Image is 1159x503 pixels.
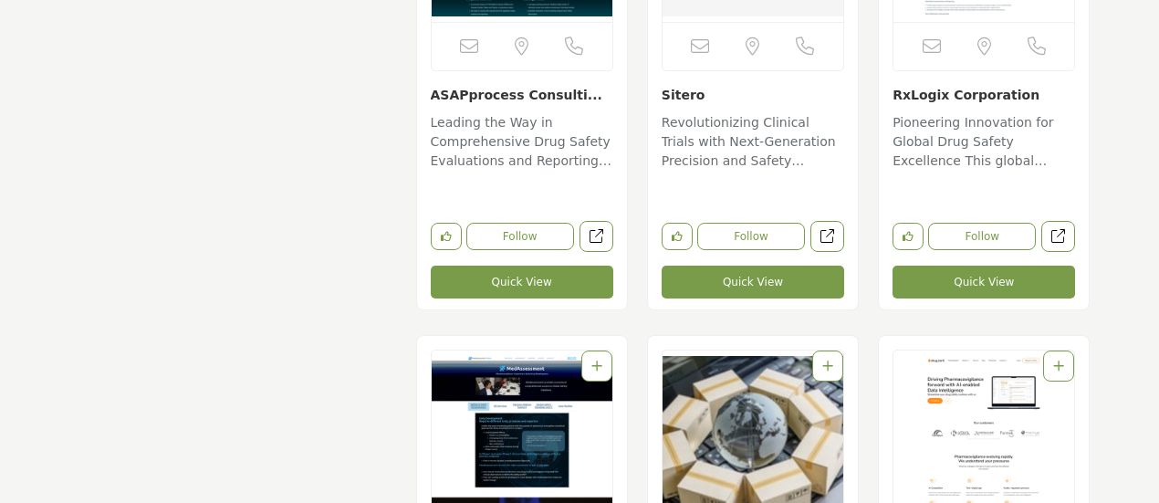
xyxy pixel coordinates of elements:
a: Open rxlogixcorporation in new tab [1041,221,1075,253]
button: Follow [697,223,805,250]
button: Like listing [893,223,924,250]
button: Like listing [662,223,693,250]
h3: Sitero [662,85,844,104]
p: Pioneering Innovation for Global Drug Safety Excellence This global leader in pharmacovigilance s... [893,113,1075,174]
a: Sitero [662,88,705,102]
a: Open sitero in new tab [810,221,844,253]
h3: RxLogix Corporation [893,85,1075,104]
a: Add To List [591,359,602,373]
a: Open asapprocess-consulting in new tab [579,221,613,253]
button: Like listing [431,223,462,250]
a: Add To List [822,359,833,373]
a: Add To List [1053,359,1064,373]
button: Follow [928,223,1036,250]
button: Quick View [662,266,844,299]
button: Quick View [431,266,613,299]
p: Revolutionizing Clinical Trials with Next-Generation Precision and Safety Operating at the cuttin... [662,113,844,174]
a: Leading the Way in Comprehensive Drug Safety Evaluations and Reporting Specializing in the realm ... [431,109,613,174]
button: Follow [466,223,574,250]
p: Leading the Way in Comprehensive Drug Safety Evaluations and Reporting Specializing in the realm ... [431,113,613,174]
a: Revolutionizing Clinical Trials with Next-Generation Precision and Safety Operating at the cuttin... [662,109,844,174]
a: RxLogix Corporation [893,88,1039,102]
button: Quick View [893,266,1075,299]
a: ASAPprocess Consulti... [431,88,602,102]
h3: ASAPprocess Consulting [431,85,613,104]
a: Pioneering Innovation for Global Drug Safety Excellence This global leader in pharmacovigilance s... [893,109,1075,174]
